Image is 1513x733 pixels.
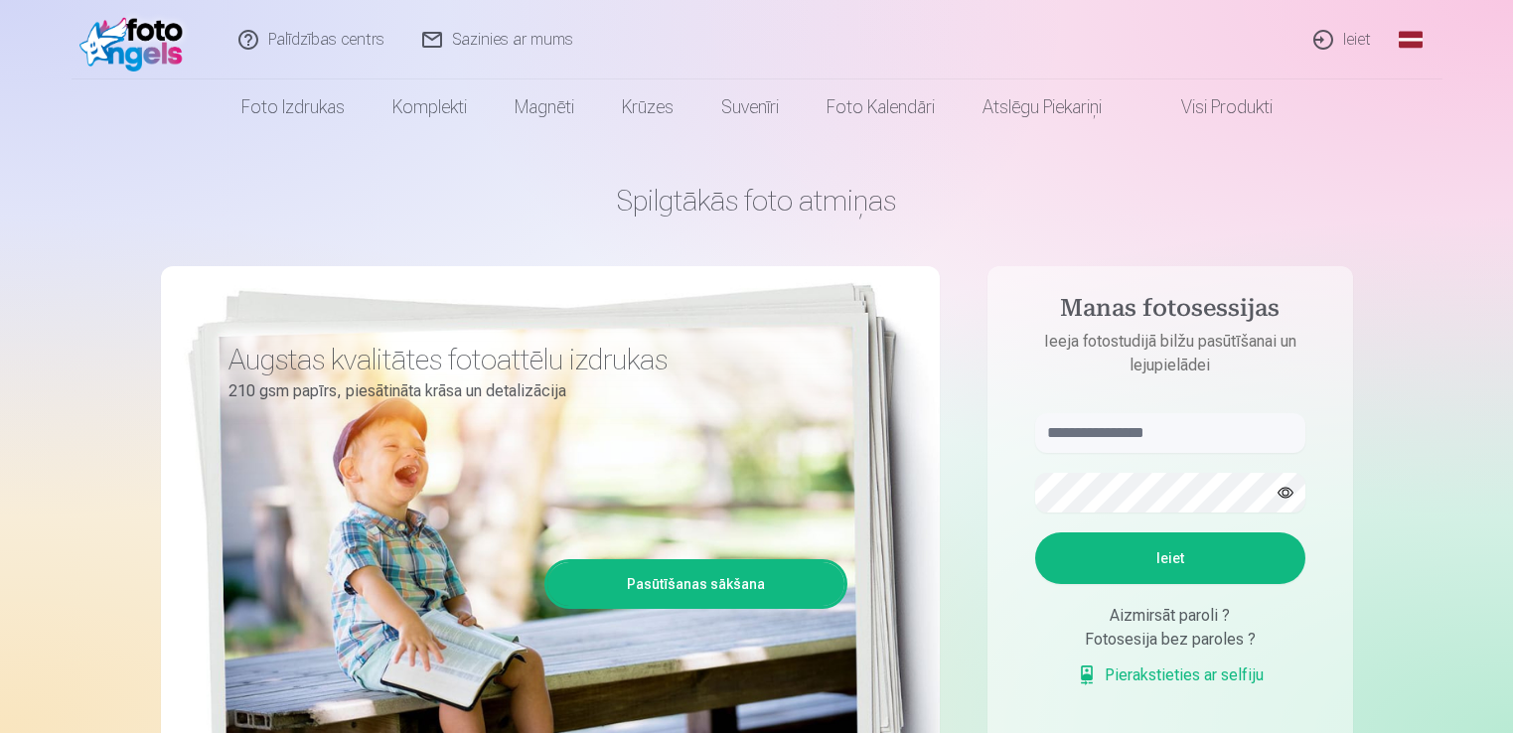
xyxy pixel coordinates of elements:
img: /fa1 [79,8,194,72]
a: Atslēgu piekariņi [959,79,1126,135]
a: Foto izdrukas [218,79,369,135]
p: 210 gsm papīrs, piesātināta krāsa un detalizācija [228,377,832,405]
div: Aizmirsāt paroli ? [1035,604,1305,628]
a: Krūzes [598,79,697,135]
a: Visi produkti [1126,79,1296,135]
a: Pasūtīšanas sākšana [547,562,844,606]
h4: Manas fotosessijas [1015,294,1325,330]
div: Fotosesija bez paroles ? [1035,628,1305,652]
a: Foto kalendāri [803,79,959,135]
h1: Spilgtākās foto atmiņas [161,183,1353,219]
a: Komplekti [369,79,491,135]
a: Magnēti [491,79,598,135]
a: Pierakstieties ar selfiju [1077,663,1264,687]
button: Ieiet [1035,532,1305,584]
p: Ieeja fotostudijā bilžu pasūtīšanai un lejupielādei [1015,330,1325,377]
h3: Augstas kvalitātes fotoattēlu izdrukas [228,342,832,377]
a: Suvenīri [697,79,803,135]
